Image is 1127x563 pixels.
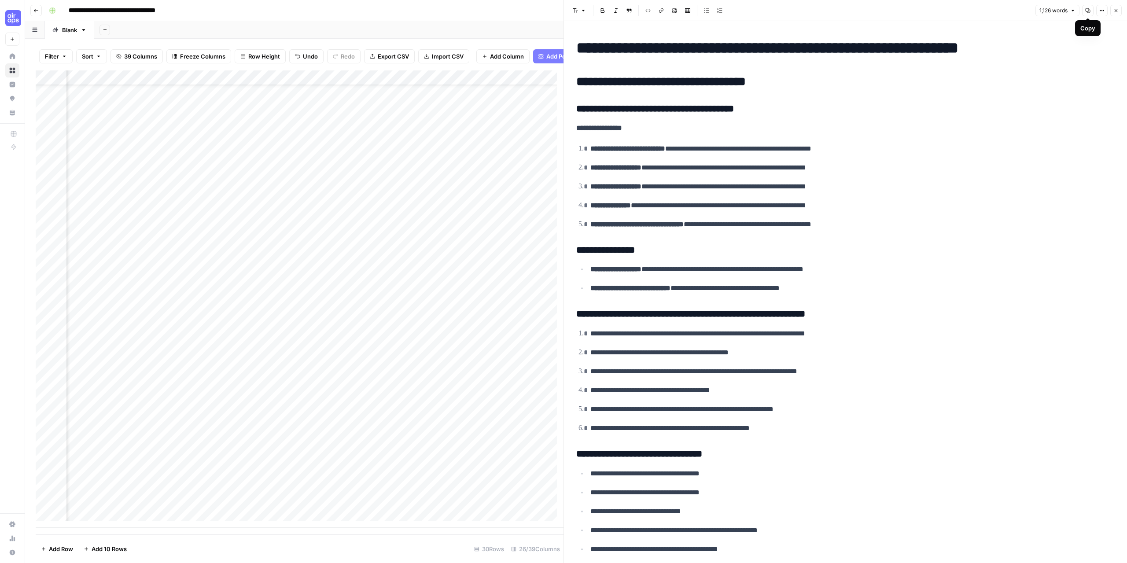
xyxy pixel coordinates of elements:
span: Export CSV [378,52,409,61]
span: Add 10 Rows [92,545,127,553]
button: 39 Columns [110,49,163,63]
span: 39 Columns [124,52,157,61]
button: Workspace: Cohort 4 [5,7,19,29]
button: Filter [39,49,73,63]
span: 1,126 words [1039,7,1068,15]
span: Freeze Columns [180,52,225,61]
button: Import CSV [418,49,469,63]
button: Redo [327,49,361,63]
div: Blank [62,26,77,34]
a: Blank [45,21,94,39]
a: Usage [5,531,19,545]
a: Settings [5,517,19,531]
div: Copy [1080,24,1095,33]
div: 30 Rows [471,542,508,556]
span: Undo [303,52,318,61]
button: Freeze Columns [166,49,231,63]
a: Browse [5,63,19,77]
a: Home [5,49,19,63]
button: Add Power Agent [533,49,608,63]
button: Undo [289,49,324,63]
button: Sort [76,49,107,63]
button: Row Height [235,49,286,63]
a: Insights [5,77,19,92]
span: Filter [45,52,59,61]
span: Add Row [49,545,73,553]
button: Add Column [476,49,530,63]
button: Export CSV [364,49,415,63]
a: Opportunities [5,92,19,106]
span: Add Column [490,52,524,61]
a: Your Data [5,106,19,120]
img: Cohort 4 Logo [5,10,21,26]
span: Add Power Agent [546,52,594,61]
button: 1,126 words [1035,5,1079,16]
span: Redo [341,52,355,61]
button: Add 10 Rows [78,542,132,556]
span: Import CSV [432,52,464,61]
span: Row Height [248,52,280,61]
span: Sort [82,52,93,61]
div: 26/39 Columns [508,542,563,556]
button: Help + Support [5,545,19,559]
button: Add Row [36,542,78,556]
